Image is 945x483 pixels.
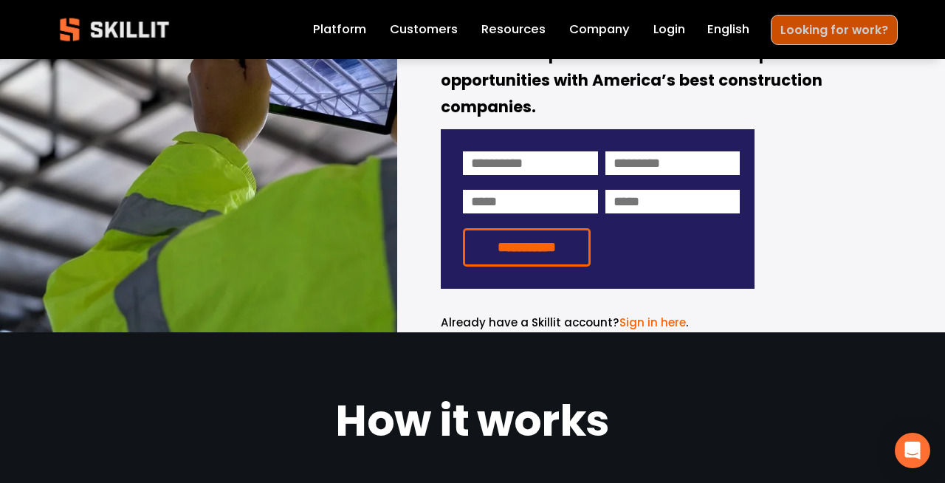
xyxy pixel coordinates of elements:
[47,7,182,52] img: Skillit
[707,21,749,39] span: English
[441,315,619,330] span: Already have a Skillit account?
[390,19,458,40] a: Customers
[895,433,930,468] div: Open Intercom Messenger
[335,388,609,462] strong: How it works
[481,19,546,40] a: folder dropdown
[569,19,630,40] a: Company
[771,15,898,45] a: Looking for work?
[619,315,686,330] a: Sign in here
[481,21,546,39] span: Resources
[653,19,685,40] a: Login
[441,314,755,332] p: .
[441,15,889,122] strong: America’s fastest-growing database now serves construction professionals. Skillit has opened full...
[313,19,366,40] a: Platform
[707,19,749,40] div: language picker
